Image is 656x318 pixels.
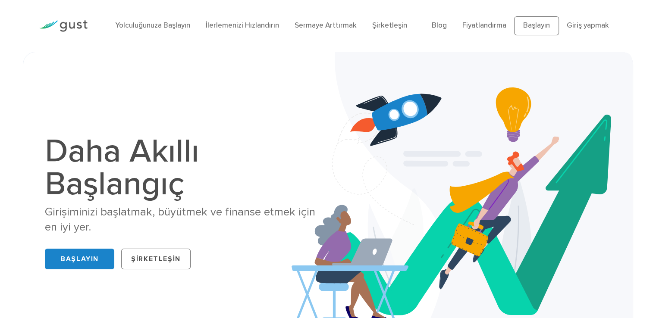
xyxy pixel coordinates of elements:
[462,21,506,30] a: Fiyatlandırma
[372,21,407,30] a: Şirketleşin
[206,21,279,30] a: İlerlemenizi Hızlandırın
[432,21,447,30] a: Blog
[39,20,88,32] img: Gust Logo
[45,249,114,269] a: Başlayın
[567,21,609,30] a: Giriş yapmak
[131,255,181,263] font: Şirketleşin
[45,205,315,234] font: Girişiminizi başlatmak, büyütmek ve finanse etmek için en iyi yer.
[45,132,199,203] font: Daha Akıllı Başlangıç
[295,21,357,30] a: Sermaye Arttırmak
[121,249,191,269] a: Şirketleşin
[514,16,559,35] a: Başlayın
[523,21,550,30] font: Başlayın
[115,21,190,30] a: Yolculuğunuza Başlayın
[60,255,99,263] font: Başlayın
